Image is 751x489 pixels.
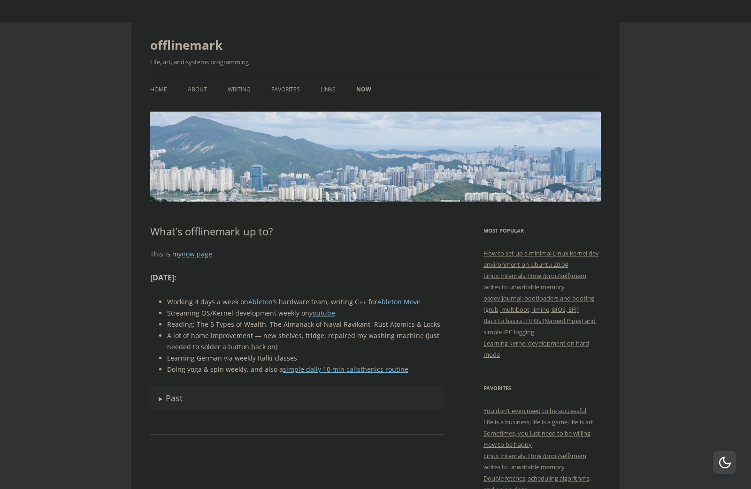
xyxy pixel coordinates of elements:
li: Working 4 days a week on ‘s hardware team, writing C++ for [167,296,444,308]
h3: Most Popular [483,225,601,236]
a: You don’t even need to be successful [483,406,586,415]
summary: Past [150,386,444,410]
li: Doing yoga & spin weekly, and also a [167,364,444,375]
h2: Life, art, and systems programming [150,56,601,68]
a: offlinemark [150,34,222,56]
h3: Favorites [483,383,601,394]
a: Sometimes, you just need to be willing [483,429,590,437]
a: Ableton Move [377,297,421,306]
a: How to set up a minimal Linux kernel dev environment on Ubuntu 20.04 [483,249,599,269]
a: Linux Internals: How /proc/self/mem writes to unwritable memory [483,271,586,291]
a: How to be happy [483,440,532,449]
li: Streaming OS/Kernel development weekly on [167,308,444,319]
p: This is my . [150,248,444,260]
a: youtube [309,308,335,317]
a: Links [321,79,336,100]
li: A lot of home improvement — new shelves, fridge, repaired my washing machine (just needed to sold... [167,330,444,353]
a: Learning kernel development on hard mode [483,339,589,359]
a: About [188,79,207,100]
img: offlinemark [150,112,601,201]
a: Now [356,79,371,100]
li: Learning German via weekly Italki classes [167,353,444,364]
a: Back to basics: FIFOs (Named Pipes) and simple IPC logging [483,316,596,336]
h3: : [150,271,444,285]
a: osdev journal: bootloaders and booting (grub, multiboot, limine, BIOS, EFI) [483,294,594,314]
a: Life is a business; life is a game; life is art [483,418,593,426]
a: Linux Internals: How /proc/self/mem writes to unwritable memory [483,451,586,471]
li: Reading: The 5 Types of Wealth, The Almanack of Naval Ravikant, Rust Atomics & Locks [167,319,444,330]
a: now page [182,249,212,258]
a: Writing [228,79,251,100]
a: simple daily 10 min calisthenics routine [283,365,408,374]
strong: [DATE] [150,272,174,283]
a: Home [150,79,167,100]
span: Past [166,392,183,404]
a: Favorites [271,79,300,100]
h1: What’s offlinemark up to? [150,225,444,237]
a: Ableton [248,297,273,306]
